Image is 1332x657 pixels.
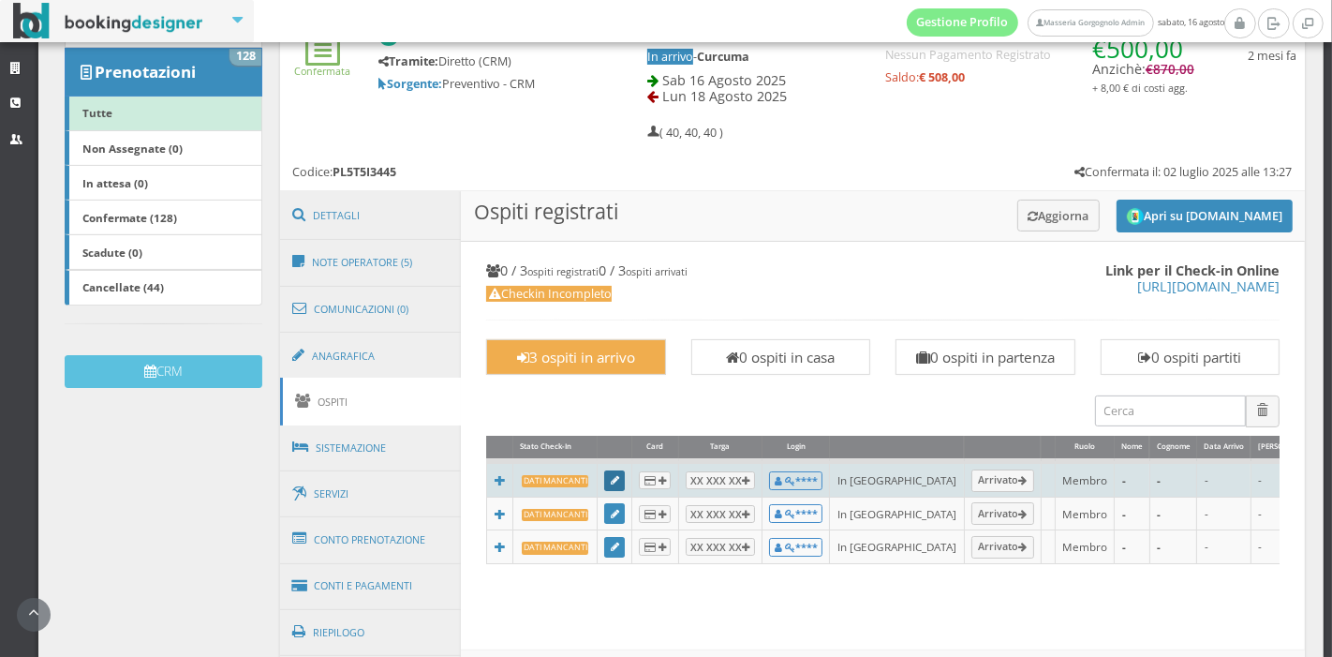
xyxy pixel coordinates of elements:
[971,470,1034,492] a: Arrivato
[292,165,396,179] h5: Codice:
[1105,261,1280,279] b: Link per il Check-in Online
[1146,61,1194,78] span: €
[1197,461,1251,497] td: -
[1251,530,1322,564] td: -
[1115,461,1150,497] td: -
[1056,497,1115,530] td: Membro
[1197,436,1251,459] div: Data Arrivo
[1092,32,1183,66] span: €
[65,270,262,306] a: Cancellate (44)
[65,165,262,201] a: In attesa (0)
[1153,61,1194,78] span: 870,00
[522,542,589,554] b: Dati mancanti
[626,264,688,278] small: ospiti arrivati
[280,191,462,240] a: Dettagli
[65,234,262,270] a: Scadute (0)
[647,49,693,65] span: In arrivo
[686,538,755,556] button: XX XXX XX
[229,49,261,66] span: 128
[280,332,462,381] a: Anagrafica
[1115,436,1149,459] div: Nome
[632,436,677,459] div: Card
[295,49,351,78] a: Confermata
[1251,461,1322,497] td: -
[1115,497,1150,530] td: -
[1149,530,1197,564] td: -
[65,200,262,235] a: Confermate (128)
[280,378,462,426] a: Ospiti
[662,71,786,89] span: Sab 16 Agosto 2025
[1117,200,1293,232] button: Apri su [DOMAIN_NAME]
[82,175,148,190] b: In attesa (0)
[280,238,462,287] a: Note Operatore (5)
[82,105,112,120] b: Tutte
[905,349,1065,366] h3: 0 ospiti in partenza
[885,48,1194,62] h5: Nessun Pagamento Registrato
[65,355,262,388] button: CRM
[403,25,472,43] b: Amici Ema
[378,54,585,68] h5: Diretto (CRM)
[333,164,396,180] b: PL5T5I3445
[1056,436,1114,459] div: Ruolo
[1197,497,1251,530] td: -
[679,436,762,459] div: Targa
[1248,49,1296,63] h5: 2 mesi fa
[686,505,755,523] button: XX XXX XX
[837,539,957,555] div: In [GEOGRAPHIC_DATA]
[907,8,1224,37] span: sabato, 16 agosto
[65,96,262,131] a: Tutte
[1092,81,1188,95] small: + 8,00 € di costi agg.
[65,48,262,97] a: Prenotazioni 128
[280,470,462,518] a: Servizi
[647,126,723,140] h5: ( 40, 40, 40 )
[686,471,755,489] button: XX XXX XX
[280,515,462,564] a: Conto Prenotazione
[971,536,1034,559] a: Arrivato
[1251,497,1322,530] td: -
[280,608,462,657] a: Riepilogo
[280,424,462,472] a: Sistemazione
[647,50,861,64] h5: -
[697,49,749,65] b: Curcuma
[1106,32,1183,66] span: 500,00
[65,130,262,166] a: Non Assegnate (0)
[82,141,183,156] b: Non Assegnate (0)
[522,509,589,521] b: Dati mancanti
[522,475,589,487] b: Dati mancanti
[701,349,861,366] h3: 0 ospiti in casa
[486,262,1280,278] h4: 0 / 3 0 / 3
[1149,461,1197,497] td: -
[1028,9,1153,37] a: Masseria Gorgognolo Admin
[513,436,597,459] div: Stato Check-In
[1110,349,1270,366] h3: 0 ospiti partiti
[662,87,787,105] span: Lun 18 Agosto 2025
[1017,200,1101,231] button: Aggiorna
[907,8,1019,37] a: Gestione Profilo
[461,191,1305,242] h3: Ospiti registrati
[486,286,612,302] span: Checkin Incompleto
[971,502,1034,525] a: Arrivato
[1056,461,1115,497] td: Membro
[1092,25,1194,95] h4: Anzichè:
[82,245,142,260] b: Scadute (0)
[1095,396,1246,426] input: Cerca
[1127,208,1144,225] img: circle_logo_thumb.png
[280,562,462,610] a: Conti e Pagamenti
[82,279,164,294] b: Cancellate (44)
[885,70,1194,84] h5: Saldo:
[280,285,462,334] a: Comunicazioni (0)
[378,53,438,69] b: Tramite:
[527,264,599,278] small: ospiti registrati
[837,472,957,488] div: In [GEOGRAPHIC_DATA]
[1137,277,1280,295] a: [URL][DOMAIN_NAME]
[762,436,829,459] div: Login
[837,506,957,522] div: In [GEOGRAPHIC_DATA]
[1251,436,1322,459] div: [PERSON_NAME]
[378,76,442,92] b: Sorgente:
[378,77,585,91] h5: Preventivo - CRM
[1150,436,1197,459] div: Cognome
[1056,530,1115,564] td: Membro
[13,3,203,39] img: BookingDesigner.com
[1115,530,1150,564] td: -
[1074,165,1293,179] h5: Confermata il: 02 luglio 2025 alle 13:27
